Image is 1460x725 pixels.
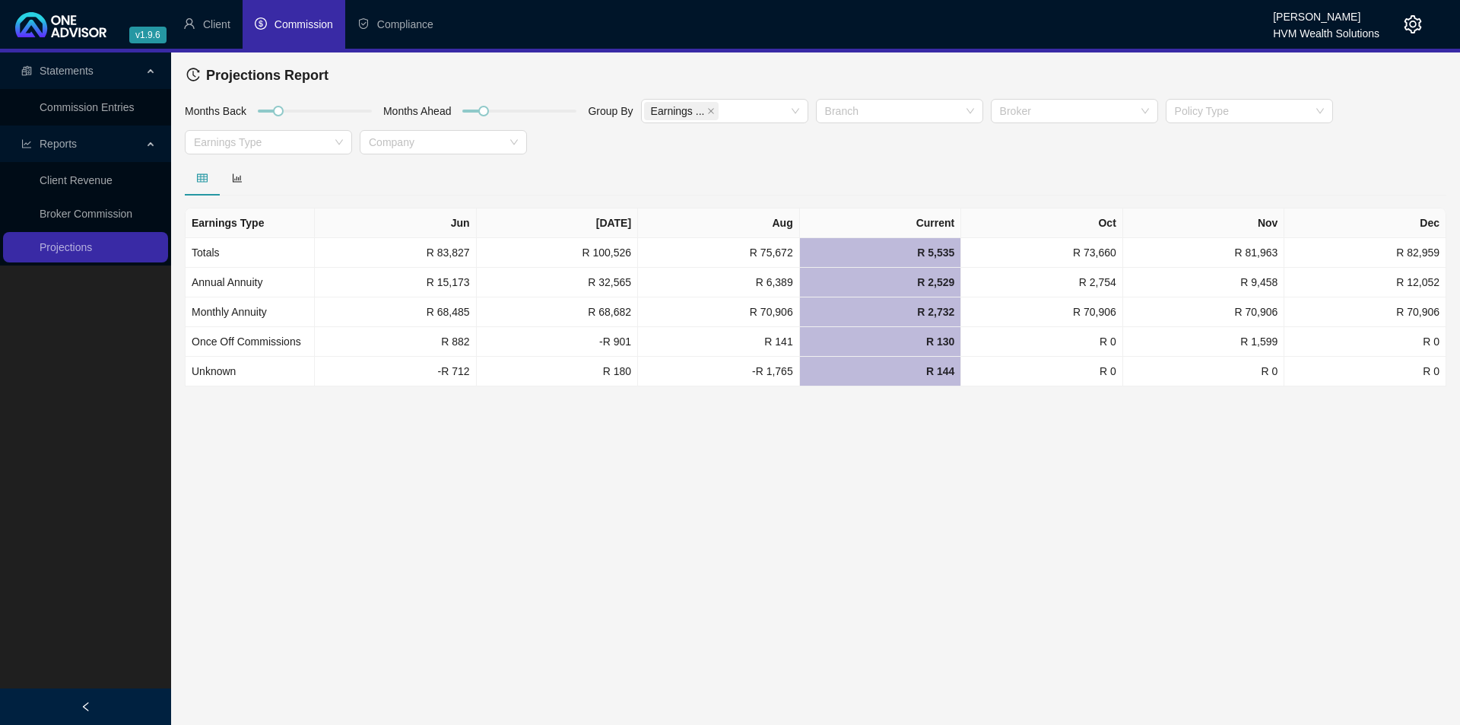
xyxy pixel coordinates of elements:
[1284,208,1446,238] th: Dec
[961,238,1123,268] td: R 73,660
[186,327,315,357] td: Once Off Commissions
[315,238,477,268] td: R 83,827
[275,18,333,30] span: Commission
[477,268,639,297] td: R 32,565
[377,18,433,30] span: Compliance
[1123,268,1285,297] td: R 9,458
[203,18,230,30] span: Client
[800,357,962,386] td: R 144
[477,238,639,268] td: R 100,526
[21,65,32,76] span: reconciliation
[232,173,243,183] span: bar-chart
[315,297,477,327] td: R 68,485
[40,138,77,150] span: Reports
[357,17,370,30] span: safety
[477,208,639,238] th: [DATE]
[186,268,315,297] td: Annual Annuity
[40,101,134,113] a: Commission Entries
[961,357,1123,386] td: R 0
[1284,297,1446,327] td: R 70,906
[40,208,132,220] a: Broker Commission
[1123,238,1285,268] td: R 81,963
[1284,268,1446,297] td: R 12,052
[961,297,1123,327] td: R 70,906
[315,268,477,297] td: R 15,173
[186,238,315,268] td: Totals
[1123,327,1285,357] td: R 1,599
[1284,238,1446,268] td: R 82,959
[379,103,455,126] div: Months Ahead
[707,107,715,115] span: close
[197,173,208,183] span: table
[1404,15,1422,33] span: setting
[1284,327,1446,357] td: R 0
[638,297,800,327] td: R 70,906
[1123,357,1285,386] td: R 0
[1284,357,1446,386] td: R 0
[40,174,113,186] a: Client Revenue
[315,357,477,386] td: -R 712
[40,65,94,77] span: Statements
[638,208,800,238] th: Aug
[477,297,639,327] td: R 68,682
[21,138,32,149] span: line-chart
[315,327,477,357] td: R 882
[800,327,962,357] td: R 130
[638,357,800,386] td: -R 1,765
[40,241,92,253] a: Projections
[638,327,800,357] td: R 141
[800,208,962,238] th: Current
[206,68,328,83] span: Projections Report
[1123,208,1285,238] th: Nov
[1273,21,1379,37] div: HVM Wealth Solutions
[315,208,477,238] th: Jun
[255,17,267,30] span: dollar
[186,297,315,327] td: Monthly Annuity
[651,103,705,119] span: Earnings ...
[15,12,106,37] img: 2df55531c6924b55f21c4cf5d4484680-logo-light.svg
[1123,297,1285,327] td: R 70,906
[961,208,1123,238] th: Oct
[644,102,719,120] span: Earnings Type
[961,268,1123,297] td: R 2,754
[129,27,167,43] span: v1.9.6
[183,17,195,30] span: user
[638,268,800,297] td: R 6,389
[961,327,1123,357] td: R 0
[584,103,636,126] div: Group By
[186,68,200,81] span: history
[800,238,962,268] td: R 5,535
[1273,4,1379,21] div: [PERSON_NAME]
[181,103,250,126] div: Months Back
[477,357,639,386] td: R 180
[477,327,639,357] td: -R 901
[81,701,91,712] span: left
[800,268,962,297] td: R 2,529
[800,297,962,327] td: R 2,732
[186,208,315,238] th: Earnings Type
[638,238,800,268] td: R 75,672
[186,357,315,386] td: Unknown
